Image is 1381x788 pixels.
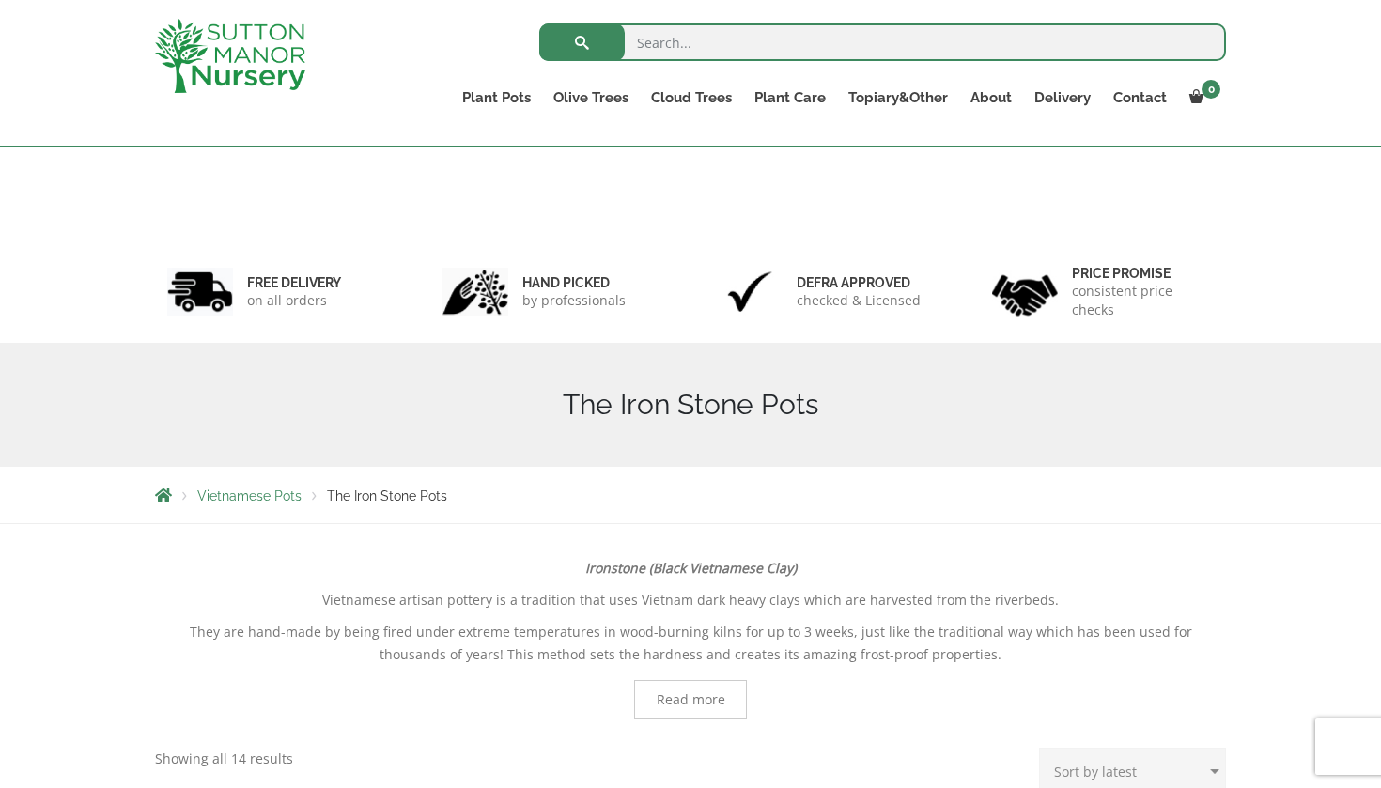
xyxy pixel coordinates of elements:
[743,85,837,111] a: Plant Care
[327,488,447,503] span: The Iron Stone Pots
[1202,80,1220,99] span: 0
[247,274,341,291] h6: FREE DELIVERY
[542,85,640,111] a: Olive Trees
[155,589,1226,611] p: Vietnamese artisan pottery is a tradition that uses Vietnam dark heavy clays which are harvested ...
[247,291,341,310] p: on all orders
[837,85,959,111] a: Topiary&Other
[1023,85,1102,111] a: Delivery
[1178,85,1226,111] a: 0
[585,559,797,577] strong: Ironstone (Black Vietnamese Clay)
[197,488,302,503] a: Vietnamese Pots
[155,621,1226,666] p: They are hand-made by being fired under extreme temperatures in wood-burning kilns for up to 3 we...
[167,268,233,316] img: 1.jpg
[155,487,1226,502] nav: Breadcrumbs
[797,274,921,291] h6: Defra approved
[451,85,542,111] a: Plant Pots
[155,19,305,93] img: logo
[640,85,743,111] a: Cloud Trees
[1072,265,1215,282] h6: Price promise
[1102,85,1178,111] a: Contact
[717,268,783,316] img: 3.jpg
[155,748,293,770] p: Showing all 14 results
[539,23,1226,61] input: Search...
[797,291,921,310] p: checked & Licensed
[155,388,1226,422] h1: The Iron Stone Pots
[522,291,626,310] p: by professionals
[1072,282,1215,319] p: consistent price checks
[959,85,1023,111] a: About
[657,693,725,706] span: Read more
[442,268,508,316] img: 2.jpg
[522,274,626,291] h6: hand picked
[992,263,1058,320] img: 4.jpg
